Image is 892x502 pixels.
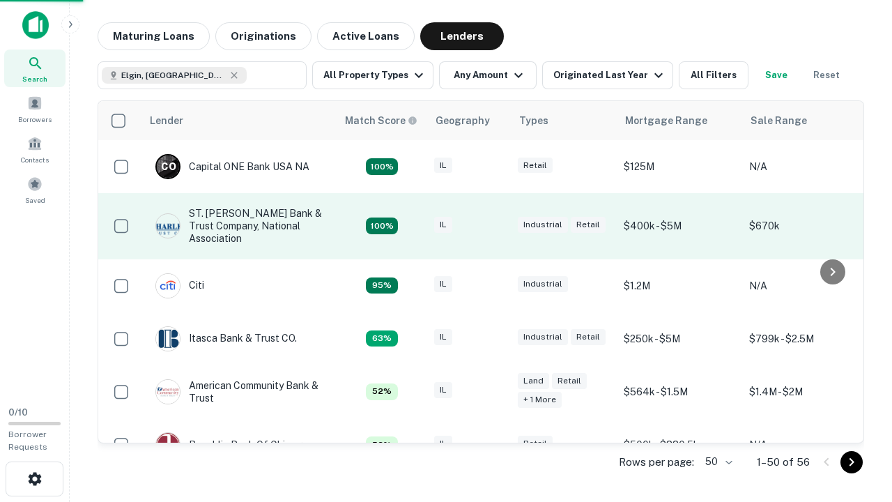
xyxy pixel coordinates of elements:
[312,61,433,89] button: All Property Types
[617,259,742,312] td: $1.2M
[4,171,66,208] a: Saved
[155,326,297,351] div: Itasca Bank & Trust CO.
[366,158,398,175] div: Capitalize uses an advanced AI algorithm to match your search with the best lender. The match sco...
[345,113,415,128] h6: Match Score
[121,69,226,82] span: Elgin, [GEOGRAPHIC_DATA], [GEOGRAPHIC_DATA]
[98,22,210,50] button: Maturing Loans
[427,101,511,140] th: Geography
[742,193,868,259] td: $670k
[757,454,810,471] p: 1–50 of 56
[366,436,398,453] div: Capitalize uses an advanced AI algorithm to match your search with the best lender. The match sco...
[518,373,549,389] div: Land
[436,112,490,129] div: Geography
[4,50,66,87] a: Search
[518,329,568,345] div: Industrial
[571,217,606,233] div: Retail
[751,112,807,129] div: Sale Range
[518,392,562,408] div: + 1 more
[215,22,312,50] button: Originations
[619,454,694,471] p: Rows per page:
[366,218,398,234] div: Capitalize uses an advanced AI algorithm to match your search with the best lender. The match sco...
[22,11,49,39] img: capitalize-icon.png
[571,329,606,345] div: Retail
[337,101,427,140] th: Capitalize uses an advanced AI algorithm to match your search with the best lender. The match sco...
[18,114,52,125] span: Borrowers
[150,112,183,129] div: Lender
[552,373,587,389] div: Retail
[542,61,673,89] button: Originated Last Year
[434,382,452,398] div: IL
[420,22,504,50] button: Lenders
[25,195,45,206] span: Saved
[742,365,868,418] td: $1.4M - $2M
[434,158,452,174] div: IL
[511,101,617,140] th: Types
[434,329,452,345] div: IL
[822,346,892,413] iframe: Chat Widget
[366,277,398,294] div: Capitalize uses an advanced AI algorithm to match your search with the best lender. The match sco...
[700,452,735,472] div: 50
[679,61,748,89] button: All Filters
[156,380,180,404] img: picture
[4,90,66,128] a: Borrowers
[617,365,742,418] td: $564k - $1.5M
[161,160,176,174] p: C O
[804,61,849,89] button: Reset
[617,193,742,259] td: $400k - $5M
[617,140,742,193] td: $125M
[434,217,452,233] div: IL
[22,73,47,84] span: Search
[742,418,868,471] td: N/A
[366,383,398,400] div: Capitalize uses an advanced AI algorithm to match your search with the best lender. The match sco...
[156,214,180,238] img: picture
[519,112,548,129] div: Types
[155,207,323,245] div: ST. [PERSON_NAME] Bank & Trust Company, National Association
[155,154,309,179] div: Capital ONE Bank USA NA
[345,113,417,128] div: Capitalize uses an advanced AI algorithm to match your search with the best lender. The match sco...
[434,276,452,292] div: IL
[366,330,398,347] div: Capitalize uses an advanced AI algorithm to match your search with the best lender. The match sco...
[840,451,863,473] button: Go to next page
[518,158,553,174] div: Retail
[617,418,742,471] td: $500k - $880.5k
[518,217,568,233] div: Industrial
[617,312,742,365] td: $250k - $5M
[518,276,568,292] div: Industrial
[742,101,868,140] th: Sale Range
[8,429,47,452] span: Borrower Requests
[156,274,180,298] img: picture
[439,61,537,89] button: Any Amount
[155,379,323,404] div: American Community Bank & Trust
[317,22,415,50] button: Active Loans
[742,259,868,312] td: N/A
[625,112,707,129] div: Mortgage Range
[8,407,28,418] span: 0 / 10
[742,312,868,365] td: $799k - $2.5M
[155,273,204,298] div: Citi
[156,433,180,457] img: picture
[4,130,66,168] a: Contacts
[156,327,180,351] img: picture
[434,436,452,452] div: IL
[518,436,553,452] div: Retail
[553,67,667,84] div: Originated Last Year
[754,61,799,89] button: Save your search to get updates of matches that match your search criteria.
[617,101,742,140] th: Mortgage Range
[21,154,49,165] span: Contacts
[141,101,337,140] th: Lender
[742,140,868,193] td: N/A
[155,432,308,457] div: Republic Bank Of Chicago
